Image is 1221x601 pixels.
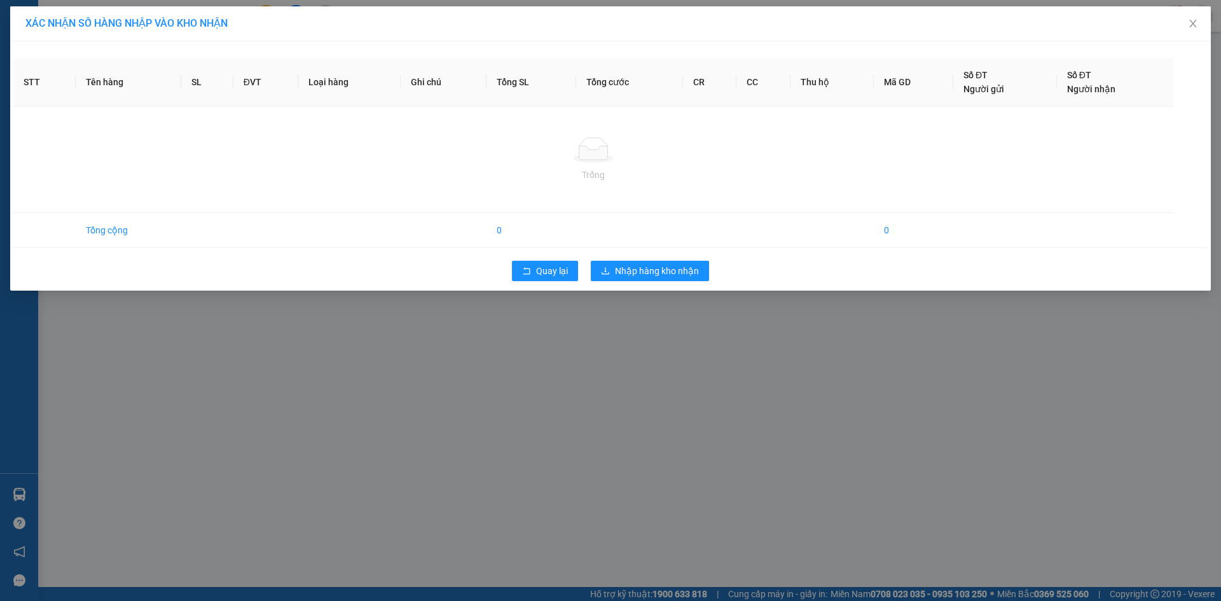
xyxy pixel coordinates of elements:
th: ĐVT [233,58,298,107]
button: Close [1175,6,1211,42]
span: Nhập hàng kho nhận [615,264,699,278]
td: 0 [874,213,953,248]
th: Loại hàng [298,58,401,107]
th: Thu hộ [790,58,873,107]
th: Tổng SL [486,58,576,107]
button: rollbackQuay lại [512,261,578,281]
span: Số ĐT [1067,70,1091,80]
span: rollback [522,266,531,277]
th: SL [181,58,233,107]
th: Mã GD [874,58,953,107]
span: XÁC NHẬN SỐ HÀNG NHẬP VÀO KHO NHẬN [25,17,228,29]
span: Người nhận [1067,84,1115,94]
span: Số ĐT [963,70,988,80]
span: Người gửi [963,84,1004,94]
button: downloadNhập hàng kho nhận [591,261,709,281]
span: Quay lại [536,264,568,278]
td: Tổng cộng [76,213,181,248]
span: close [1188,18,1198,29]
span: download [601,266,610,277]
th: CR [683,58,737,107]
th: Tên hàng [76,58,181,107]
th: CC [736,58,790,107]
div: Trống [24,168,1163,182]
th: Tổng cước [576,58,683,107]
th: STT [13,58,76,107]
td: 0 [486,213,576,248]
th: Ghi chú [401,58,487,107]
